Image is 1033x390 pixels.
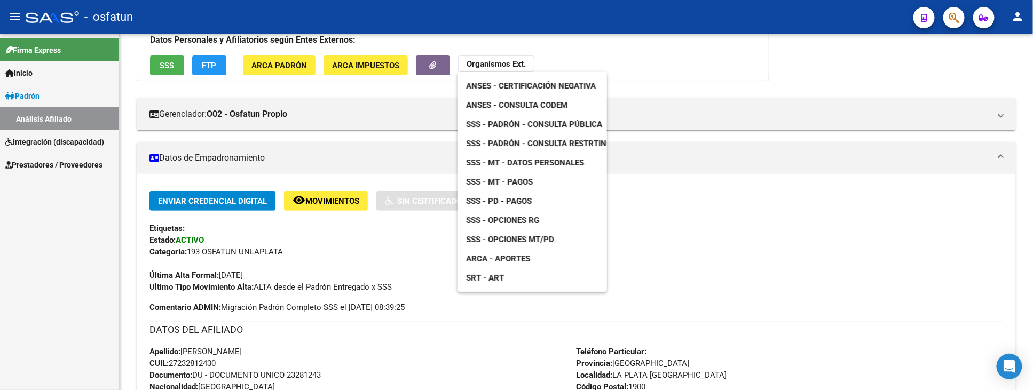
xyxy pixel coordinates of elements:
[997,354,1022,379] div: Open Intercom Messenger
[466,196,532,206] span: SSS - PD - Pagos
[458,153,593,172] a: SSS - MT - Datos Personales
[458,249,539,268] a: ARCA - Aportes
[466,235,554,244] span: SSS - Opciones MT/PD
[458,115,611,134] a: SSS - Padrón - Consulta Pública
[458,134,633,153] a: SSS - Padrón - Consulta Restrtingida
[458,95,576,115] a: ANSES - Consulta CODEM
[466,273,504,283] span: SRT - ART
[466,139,625,148] span: SSS - Padrón - Consulta Restrtingida
[466,120,602,129] span: SSS - Padrón - Consulta Pública
[466,216,539,225] span: SSS - Opciones RG
[466,81,596,91] span: ANSES - Certificación Negativa
[466,100,567,110] span: ANSES - Consulta CODEM
[466,177,533,187] span: SSS - MT - Pagos
[458,211,548,230] a: SSS - Opciones RG
[458,172,541,192] a: SSS - MT - Pagos
[458,76,604,95] a: ANSES - Certificación Negativa
[466,158,584,168] span: SSS - MT - Datos Personales
[458,192,540,211] a: SSS - PD - Pagos
[466,254,530,264] span: ARCA - Aportes
[458,268,607,288] a: SRT - ART
[458,230,563,249] a: SSS - Opciones MT/PD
